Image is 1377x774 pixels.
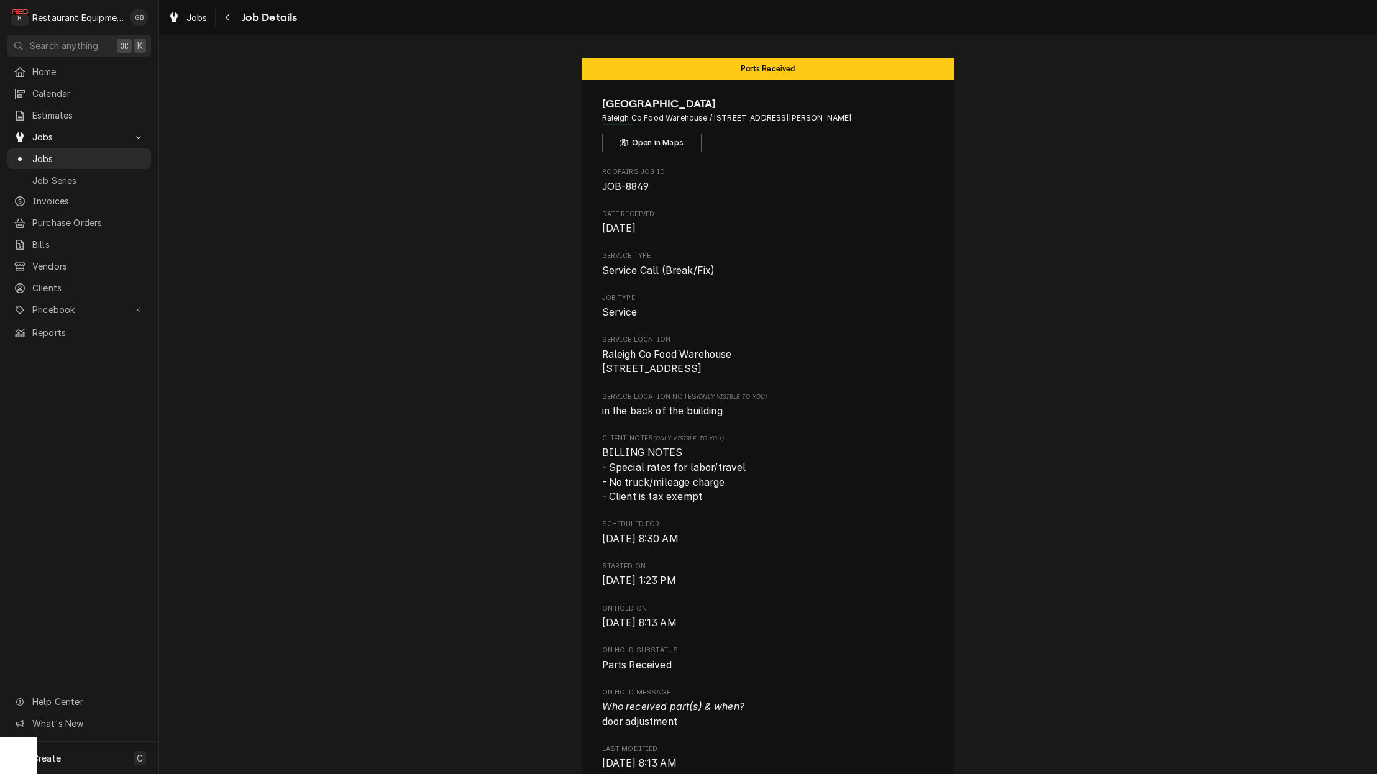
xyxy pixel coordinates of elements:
[7,83,151,104] a: Calendar
[32,281,145,294] span: Clients
[32,238,145,251] span: Bills
[7,691,151,712] a: Go to Help Center
[32,303,126,316] span: Pricebook
[602,134,702,152] button: Open in Maps
[602,335,935,376] div: Service Location
[32,11,124,24] div: Restaurant Equipment Diagnostics
[7,212,151,233] a: Purchase Orders
[7,148,151,169] a: Jobs
[11,9,29,26] div: Restaurant Equipment Diagnostics's Avatar
[11,9,29,26] div: R
[653,435,723,442] span: (Only Visible to You)
[602,658,935,673] span: On Hold SubStatus
[602,645,935,672] div: On Hold SubStatus
[602,305,935,320] span: Job Type
[602,533,679,545] span: [DATE] 8:30 AM
[602,167,935,177] span: Roopairs Job ID
[602,757,677,769] span: [DATE] 8:13 AM
[602,293,935,320] div: Job Type
[7,61,151,82] a: Home
[602,265,715,276] span: Service Call (Break/Fix)
[130,9,148,26] div: Gary Beaver's Avatar
[697,393,767,400] span: (Only Visible to You)
[602,445,935,504] span: [object Object]
[602,562,935,571] span: Started On
[186,11,208,24] span: Jobs
[602,405,723,417] span: in the back of the building
[32,87,145,100] span: Calendar
[602,96,935,152] div: Client Information
[602,392,935,419] div: [object Object]
[7,256,151,276] a: Vendors
[602,209,935,219] span: Date Received
[32,65,145,78] span: Home
[238,9,298,26] span: Job Details
[7,170,151,191] a: Job Series
[602,604,935,631] div: On Hold On
[7,127,151,147] a: Go to Jobs
[602,447,746,503] span: BILLING NOTES - Special rates for labor/travel - No truck/mileage charge - Client is tax exempt
[602,744,935,754] span: Last Modified
[602,616,935,631] span: On Hold On
[30,39,98,52] span: Search anything
[218,7,238,27] button: Navigate back
[602,744,935,771] div: Last Modified
[741,65,795,73] span: Parts Received
[602,221,935,236] span: Date Received
[602,180,935,194] span: Roopairs Job ID
[7,191,151,211] a: Invoices
[32,152,145,165] span: Jobs
[602,532,935,547] span: Scheduled For
[137,39,143,52] span: K
[32,194,145,207] span: Invoices
[602,181,649,193] span: JOB-8849
[602,575,676,586] span: [DATE] 1:23 PM
[602,392,935,402] span: Service Location Notes
[32,717,144,730] span: What's New
[602,659,672,671] span: Parts Received
[32,326,145,339] span: Reports
[602,688,935,698] span: On Hold Message
[602,263,935,278] span: Service Type
[602,222,636,234] span: [DATE]
[130,9,148,26] div: GB
[602,519,935,529] span: Scheduled For
[7,234,151,255] a: Bills
[602,251,935,261] span: Service Type
[32,109,145,122] span: Estimates
[602,404,935,419] span: [object Object]
[602,347,935,376] span: Service Location
[602,434,935,444] span: Client Notes
[602,209,935,236] div: Date Received
[7,35,151,57] button: Search anything⌘K
[32,695,144,708] span: Help Center
[32,216,145,229] span: Purchase Orders
[7,278,151,298] a: Clients
[602,112,935,124] span: Address
[602,335,935,345] span: Service Location
[7,105,151,125] a: Estimates
[32,130,126,143] span: Jobs
[582,58,954,80] div: Status
[602,701,744,727] span: door adjustment
[32,753,61,763] span: Create
[602,96,935,112] span: Name
[120,39,129,52] span: ⌘
[602,251,935,278] div: Service Type
[602,562,935,588] div: Started On
[602,167,935,194] div: Roopairs Job ID
[602,701,744,713] i: Who received part(s) & when?
[137,752,143,765] span: C
[602,756,935,771] span: Last Modified
[602,645,935,655] span: On Hold SubStatus
[32,260,145,273] span: Vendors
[602,617,677,629] span: [DATE] 8:13 AM
[7,299,151,320] a: Go to Pricebook
[602,434,935,504] div: [object Object]
[7,322,151,343] a: Reports
[602,604,935,614] span: On Hold On
[602,688,935,729] div: On Hold Message
[602,573,935,588] span: Started On
[602,519,935,546] div: Scheduled For
[602,306,638,318] span: Service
